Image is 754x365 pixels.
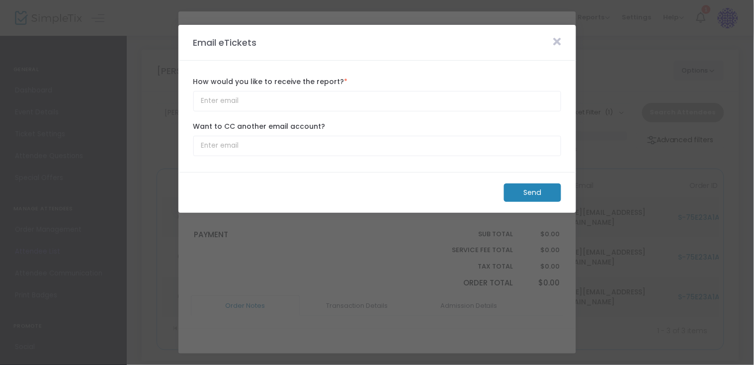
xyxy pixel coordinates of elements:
m-panel-title: Email eTickets [188,36,262,49]
input: Enter email [193,136,561,156]
input: Enter email [193,91,561,111]
label: Want to CC another email account? [193,121,561,132]
m-panel-header: Email eTickets [178,25,576,61]
label: How would you like to receive the report? [193,77,561,87]
m-button: Send [504,183,561,202]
